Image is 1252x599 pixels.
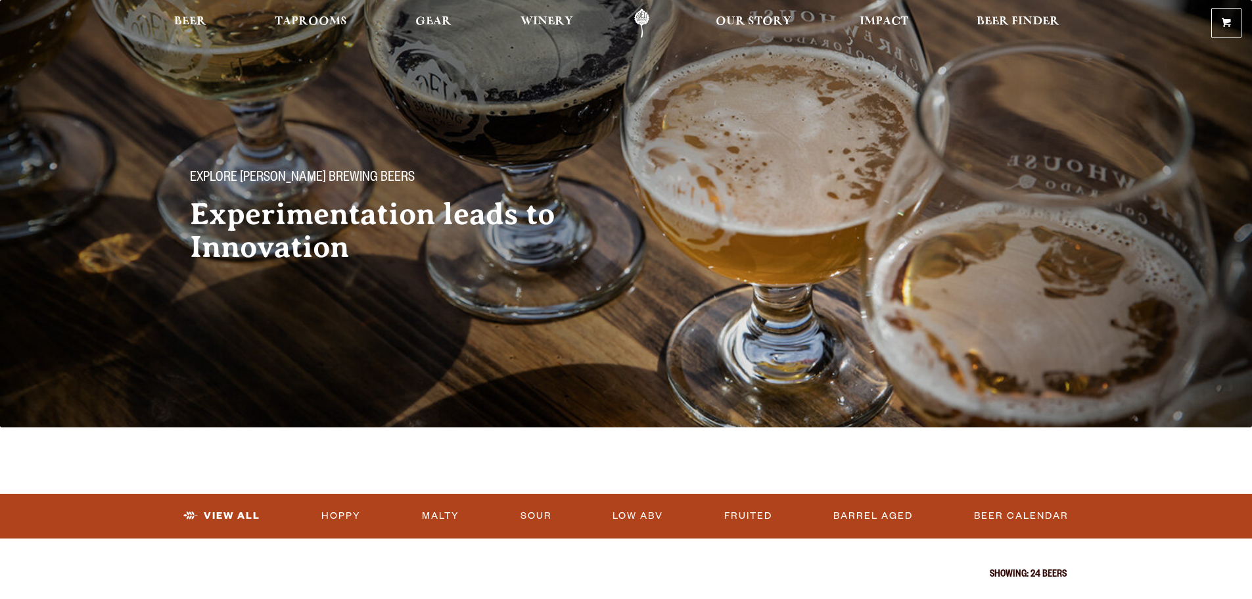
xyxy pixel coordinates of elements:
[828,501,918,531] a: Barrel Aged
[521,16,573,27] span: Winery
[719,501,777,531] a: Fruited
[417,501,465,531] a: Malty
[977,16,1059,27] span: Beer Finder
[407,9,460,38] a: Gear
[190,170,415,187] span: Explore [PERSON_NAME] Brewing Beers
[166,9,215,38] a: Beer
[415,16,452,27] span: Gear
[178,501,266,531] a: View All
[316,501,366,531] a: Hoppy
[617,9,666,38] a: Odell Home
[174,16,206,27] span: Beer
[860,16,908,27] span: Impact
[190,198,600,264] h2: Experimentation leads to Innovation
[515,501,557,531] a: Sour
[607,501,668,531] a: Low ABV
[512,9,582,38] a: Winery
[851,9,917,38] a: Impact
[968,9,1068,38] a: Beer Finder
[266,9,356,38] a: Taprooms
[186,570,1067,581] p: Showing: 24 Beers
[716,16,791,27] span: Our Story
[969,501,1074,531] a: Beer Calendar
[275,16,347,27] span: Taprooms
[707,9,800,38] a: Our Story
